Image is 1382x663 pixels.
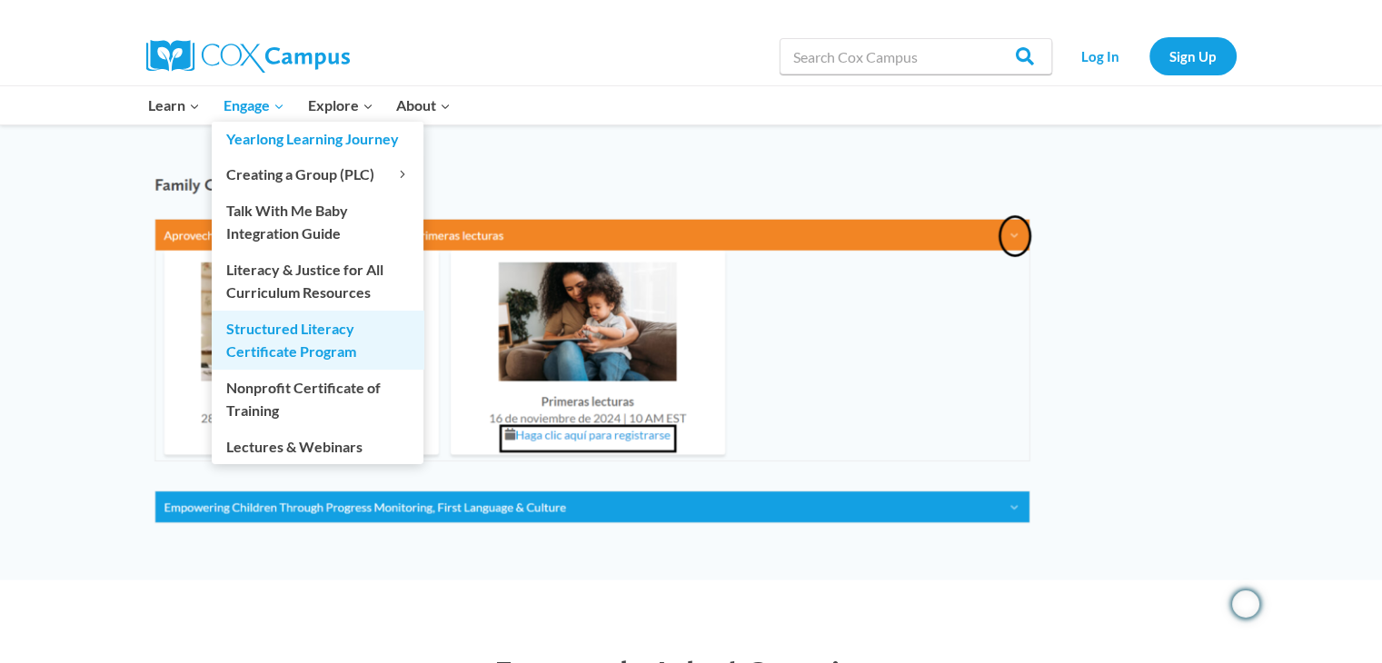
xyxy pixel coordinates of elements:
button: Child menu of Explore [296,86,385,124]
button: Child menu of Creating a Group (PLC) [212,157,423,192]
a: Literacy & Justice for All Curriculum Resources [212,252,423,310]
a: Yearlong Learning Journey [212,122,423,156]
button: Child menu of Learn [137,86,213,124]
a: Talk With Me Baby Integration Guide [212,193,423,251]
a: Lectures & Webinars [212,429,423,463]
a: Nonprofit Certificate of Training [212,370,423,428]
a: Sign Up [1149,37,1237,74]
a: Log In [1061,37,1140,74]
img: accordian [142,163,1049,543]
img: Cox Campus [146,40,350,73]
button: Child menu of Engage [212,86,296,124]
button: Child menu of About [384,86,462,124]
nav: Primary Navigation [137,86,462,124]
a: Structured Literacy Certificate Program [212,311,423,369]
nav: Secondary Navigation [1061,37,1237,74]
input: Search Cox Campus [780,38,1052,74]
